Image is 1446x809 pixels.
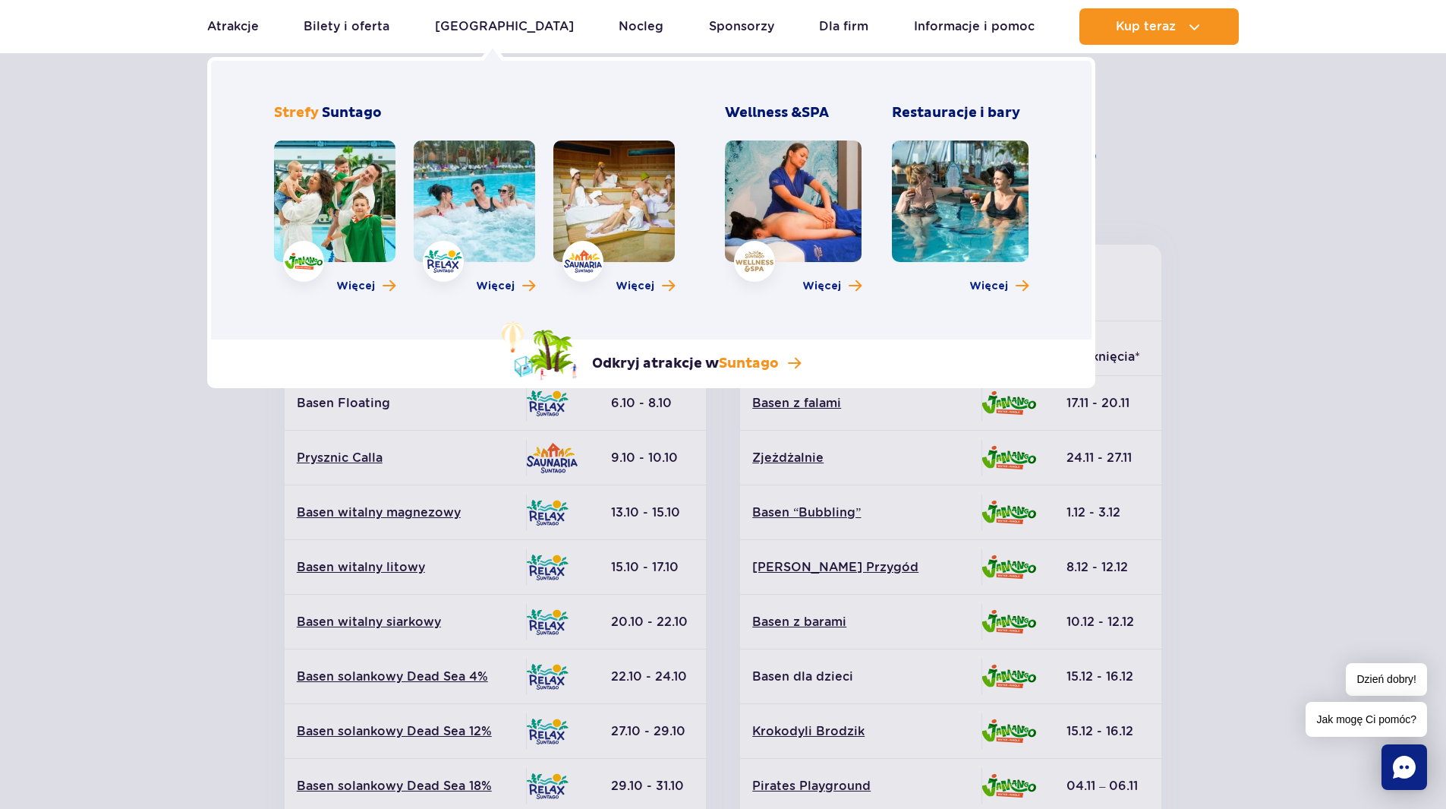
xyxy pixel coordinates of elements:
[725,104,829,122] span: Wellness &
[304,8,389,45] a: Bilety i oferta
[274,104,319,122] span: Strefy
[819,8,868,45] a: Dla firm
[592,355,779,373] p: Odkryj atrakcje w
[476,279,515,294] span: Więcej
[802,279,862,294] a: Więcej o Wellness & SPA
[322,104,382,122] span: Suntago
[914,8,1035,45] a: Informacje i pomoc
[501,321,801,381] a: Odkryj atrakcje wSuntago
[802,279,841,294] span: Więcej
[802,104,829,122] span: SPA
[1381,744,1427,790] div: Chat
[1079,8,1239,45] button: Kup teraz
[619,8,663,45] a: Nocleg
[616,279,654,294] span: Więcej
[616,279,675,294] a: Więcej o strefie Saunaria
[1116,20,1176,33] span: Kup teraz
[892,104,1029,122] h3: Restauracje i bary
[1346,663,1427,696] span: Dzień dobry!
[476,279,535,294] a: Więcej o strefie Relax
[336,279,375,294] span: Więcej
[336,279,395,294] a: Więcej o strefie Jamango
[969,279,1029,294] a: Więcej o Restauracje i bary
[207,8,259,45] a: Atrakcje
[969,279,1008,294] span: Więcej
[709,8,774,45] a: Sponsorzy
[1306,702,1427,737] span: Jak mogę Ci pomóc?
[435,8,574,45] a: [GEOGRAPHIC_DATA]
[719,355,779,372] span: Suntago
